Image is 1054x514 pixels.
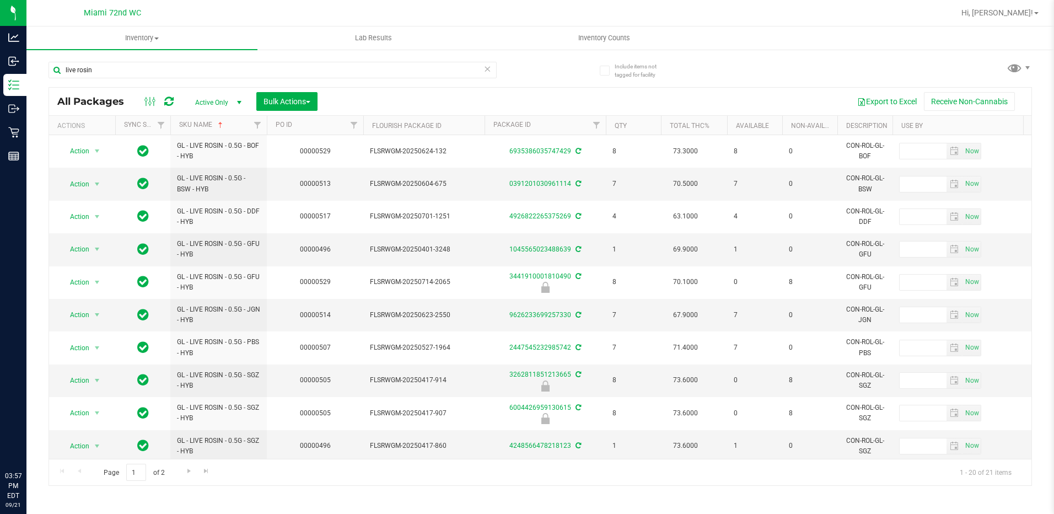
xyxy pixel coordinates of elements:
[249,116,267,135] a: Filter
[734,244,776,255] span: 1
[947,307,962,323] span: select
[90,143,104,159] span: select
[612,342,654,353] span: 7
[612,408,654,419] span: 8
[49,62,497,78] input: Search Package ID, Item Name, SKU, Lot or Part Number...
[734,342,776,353] span: 7
[340,33,407,43] span: Lab Results
[846,122,888,130] a: Description
[789,375,831,386] span: 8
[57,95,135,108] span: All Packages
[152,116,170,135] a: Filter
[509,272,571,280] a: 3441910001810490
[734,211,776,222] span: 4
[90,176,104,192] span: select
[489,26,720,50] a: Inventory Counts
[124,121,166,128] a: Sync Status
[509,344,571,351] a: 2447545232985742
[90,242,104,257] span: select
[844,336,886,359] div: CON-ROL-GL-PBS
[961,8,1033,17] span: Hi, [PERSON_NAME]!
[90,275,104,290] span: select
[90,209,104,224] span: select
[177,272,260,293] span: GL - LIVE ROSIN - 0.5G - GFU - HYB
[850,92,924,111] button: Export to Excel
[137,372,149,388] span: In Sync
[612,310,654,320] span: 7
[962,176,981,192] span: select
[947,405,962,421] span: select
[962,438,981,454] span: Set Current date
[177,304,260,325] span: GL - LIVE ROSIN - 0.5G - JGN - HYB
[951,464,1020,480] span: 1 - 20 of 21 items
[370,146,478,157] span: FLSRWGM-20250624-132
[84,8,141,18] span: Miami 72nd WC
[137,340,149,355] span: In Sync
[94,464,174,481] span: Page of 2
[901,122,923,130] a: Use By
[60,340,90,356] span: Action
[947,209,962,224] span: select
[509,245,571,253] a: 1045565023488639
[263,97,310,106] span: Bulk Actions
[612,244,654,255] span: 1
[177,239,260,260] span: GL - LIVE ROSIN - 0.5G - GFU - HYB
[8,32,19,43] inline-svg: Analytics
[574,371,581,378] span: Sync from Compliance System
[300,376,331,384] a: 00000505
[574,147,581,155] span: Sync from Compliance System
[370,211,478,222] span: FLSRWGM-20250701-1251
[137,242,149,257] span: In Sync
[5,501,21,509] p: 09/21
[509,212,571,220] a: 4926822265375269
[90,438,104,454] span: select
[11,426,44,459] iframe: Resource center
[300,212,331,220] a: 00000517
[947,242,962,257] span: select
[734,408,776,419] span: 0
[574,311,581,319] span: Sync from Compliance System
[789,277,831,287] span: 8
[947,340,962,356] span: select
[668,340,703,356] span: 71.4000
[588,116,606,135] a: Filter
[300,409,331,417] a: 00000505
[137,405,149,421] span: In Sync
[670,122,709,130] a: Total THC%
[177,436,260,457] span: GL - LIVE ROSIN - 0.5G - SGZ - HYB
[300,278,331,286] a: 00000529
[962,275,981,290] span: select
[962,242,981,257] span: select
[300,245,331,253] a: 00000496
[734,441,776,451] span: 1
[668,242,703,258] span: 69.9000
[300,442,331,449] a: 00000496
[668,143,703,159] span: 73.3000
[962,242,981,258] span: Set Current date
[8,56,19,67] inline-svg: Inbound
[844,271,886,294] div: CON-ROL-GL-GFU
[60,242,90,257] span: Action
[844,140,886,163] div: CON-ROL-GL-BOF
[370,408,478,419] span: FLSRWGM-20250417-907
[668,405,703,421] span: 73.6000
[177,403,260,424] span: GL - LIVE ROSIN - 0.5G - SGZ - HYB
[60,438,90,454] span: Action
[574,212,581,220] span: Sync from Compliance System
[844,238,886,261] div: CON-ROL-GL-GFU
[668,274,703,290] span: 70.1000
[962,143,981,159] span: Set Current date
[844,401,886,425] div: CON-ROL-GL-SGZ
[137,438,149,453] span: In Sync
[734,146,776,157] span: 8
[370,277,478,287] span: FLSRWGM-20250714-2065
[345,116,363,135] a: Filter
[370,179,478,189] span: FLSRWGM-20250604-675
[962,176,981,192] span: Set Current date
[177,206,260,227] span: GL - LIVE ROSIN - 0.5G - DDF - HYB
[90,340,104,356] span: select
[791,122,840,130] a: Non-Available
[612,179,654,189] span: 7
[137,208,149,224] span: In Sync
[509,147,571,155] a: 6935386035747429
